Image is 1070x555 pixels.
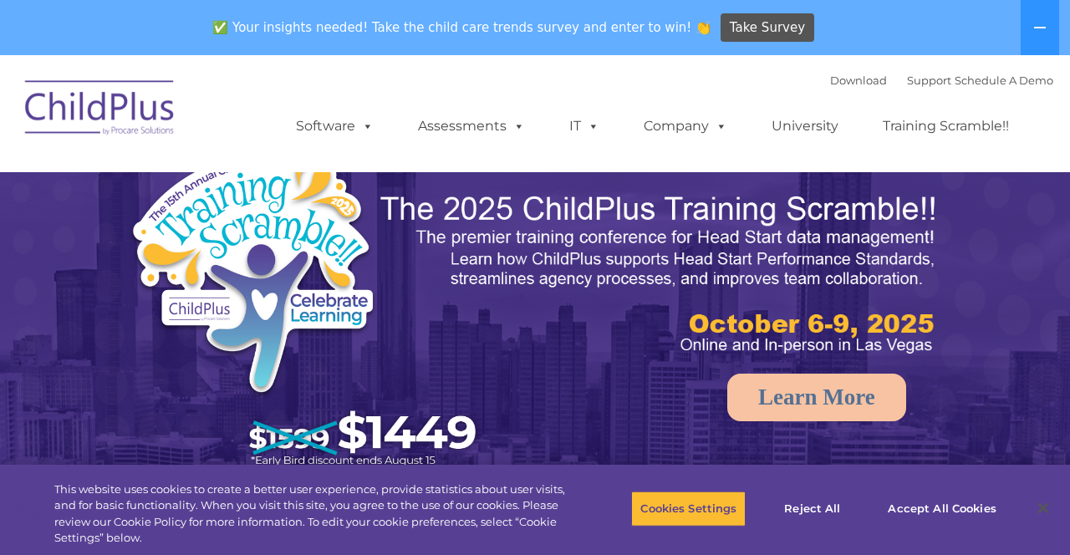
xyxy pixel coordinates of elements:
[866,109,1026,143] a: Training Scramble!!
[879,491,1005,527] button: Accept All Cookies
[232,179,303,191] span: Phone number
[401,109,542,143] a: Assessments
[830,74,1053,87] font: |
[755,109,855,143] a: University
[206,11,718,43] span: ✅ Your insights needed! Take the child care trends survey and enter to win! 👏
[232,110,283,123] span: Last name
[730,13,805,43] span: Take Survey
[1025,490,1062,527] button: Close
[54,481,588,547] div: This website uses cookies to create a better user experience, provide statistics about user visit...
[955,74,1053,87] a: Schedule A Demo
[553,109,616,143] a: IT
[907,74,951,87] a: Support
[627,109,744,143] a: Company
[727,374,906,421] a: Learn More
[279,109,390,143] a: Software
[830,74,887,87] a: Download
[17,69,184,152] img: ChildPlus by Procare Solutions
[631,491,746,527] button: Cookies Settings
[760,491,864,527] button: Reject All
[721,13,815,43] a: Take Survey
